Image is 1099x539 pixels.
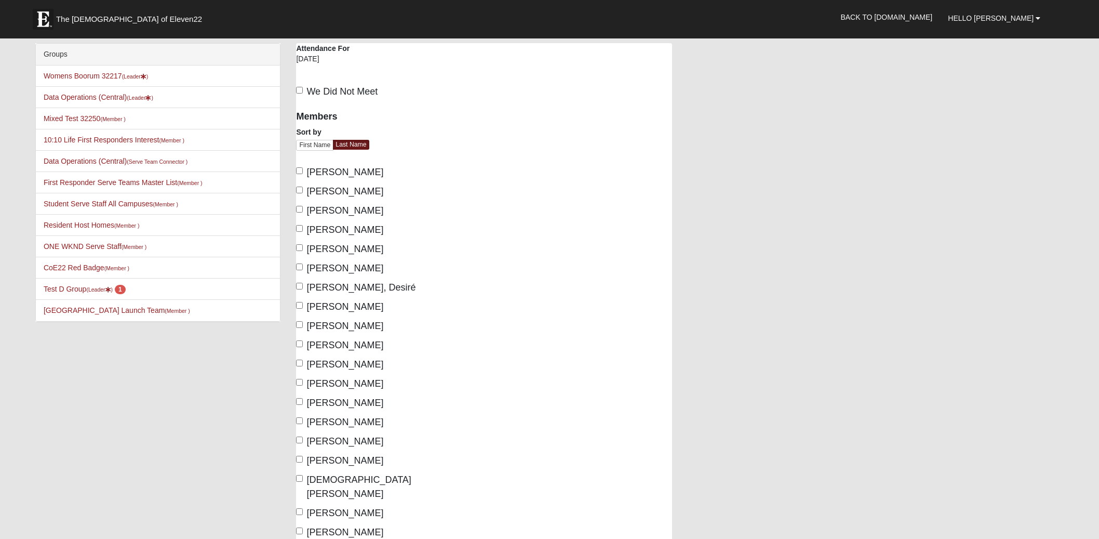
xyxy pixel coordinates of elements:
a: First Name [296,140,333,151]
span: [PERSON_NAME] [306,417,383,427]
span: number of pending members [115,285,126,294]
input: [PERSON_NAME] [296,167,303,174]
input: [PERSON_NAME] [296,302,303,309]
a: 10:10 Life First Responders Interest(Member ) [44,136,184,144]
input: [PERSON_NAME] [296,206,303,213]
small: (Member ) [177,180,202,186]
a: Data Operations (Central)(Serve Team Connector ) [44,157,187,165]
input: [PERSON_NAME] [296,321,303,328]
small: (Member ) [165,308,190,314]
a: Mixed Test 32250(Member ) [44,114,126,123]
input: [PERSON_NAME] [296,340,303,347]
span: [PERSON_NAME] [306,321,383,331]
span: [PERSON_NAME] [306,167,383,177]
a: Test D Group(Leader) 1 [44,285,126,293]
label: Sort by [296,127,321,137]
input: [PERSON_NAME] [296,508,303,515]
div: Groups [36,44,280,65]
span: [PERSON_NAME] [306,359,383,370]
span: [PERSON_NAME] [306,398,383,408]
small: (Serve Team Connector ) [127,159,187,165]
a: CoE22 Red Badge(Member ) [44,264,129,272]
span: [PERSON_NAME], Desiré [306,282,416,293]
span: The [DEMOGRAPHIC_DATA] of Eleven22 [56,14,202,24]
span: [PERSON_NAME] [306,436,383,446]
small: (Leader ) [86,286,113,293]
input: [PERSON_NAME] [296,456,303,463]
input: [PERSON_NAME] [296,225,303,232]
label: Attendance For [296,43,350,54]
span: [PERSON_NAME] [306,378,383,389]
a: [GEOGRAPHIC_DATA] Launch Team(Member ) [44,306,190,314]
span: [PERSON_NAME] [306,186,383,196]
a: Resident Host Homes(Member ) [44,221,140,229]
input: [PERSON_NAME] [296,398,303,405]
span: [PERSON_NAME] [306,508,383,518]
input: [DEMOGRAPHIC_DATA][PERSON_NAME] [296,475,303,482]
span: [PERSON_NAME] [306,455,383,466]
a: First Responder Serve Teams Master List(Member ) [44,178,203,187]
a: The [DEMOGRAPHIC_DATA] of Eleven22 [28,4,235,30]
input: [PERSON_NAME] [296,360,303,366]
a: Hello [PERSON_NAME] [940,5,1048,31]
input: We Did Not Meet [296,87,303,94]
a: Back to [DOMAIN_NAME] [833,4,940,30]
input: [PERSON_NAME] [296,244,303,251]
a: Student Serve Staff All Campuses(Member ) [44,200,178,208]
small: (Member ) [114,222,139,229]
input: [PERSON_NAME] [296,187,303,193]
a: Data Operations (Central)(Leader) [44,93,153,101]
div: [DATE] [296,54,378,71]
small: (Member ) [153,201,178,207]
span: [PERSON_NAME] [306,340,383,350]
small: (Member ) [159,137,184,143]
input: [PERSON_NAME], Desiré [296,283,303,290]
small: (Leader ) [127,95,153,101]
a: ONE WKND Serve Staff(Member ) [44,242,146,251]
a: Last Name [333,140,369,150]
small: (Member ) [122,244,146,250]
small: (Leader ) [122,73,149,80]
span: [PERSON_NAME] [306,301,383,312]
img: Eleven22 logo [33,9,53,30]
small: (Member ) [100,116,125,122]
span: [PERSON_NAME] [306,263,383,273]
small: (Member ) [104,265,129,271]
h4: Members [296,111,476,123]
a: Womens Boorum 32217(Leader) [44,72,148,80]
input: [PERSON_NAME] [296,437,303,443]
span: [PERSON_NAME] [306,225,383,235]
span: [DEMOGRAPHIC_DATA][PERSON_NAME] [306,475,411,499]
input: [PERSON_NAME] [296,264,303,270]
span: [PERSON_NAME] [306,244,383,254]
span: [PERSON_NAME] [306,205,383,216]
span: We Did Not Meet [306,86,378,97]
input: [PERSON_NAME] [296,417,303,424]
input: [PERSON_NAME] [296,379,303,386]
span: Hello [PERSON_NAME] [948,14,1034,22]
